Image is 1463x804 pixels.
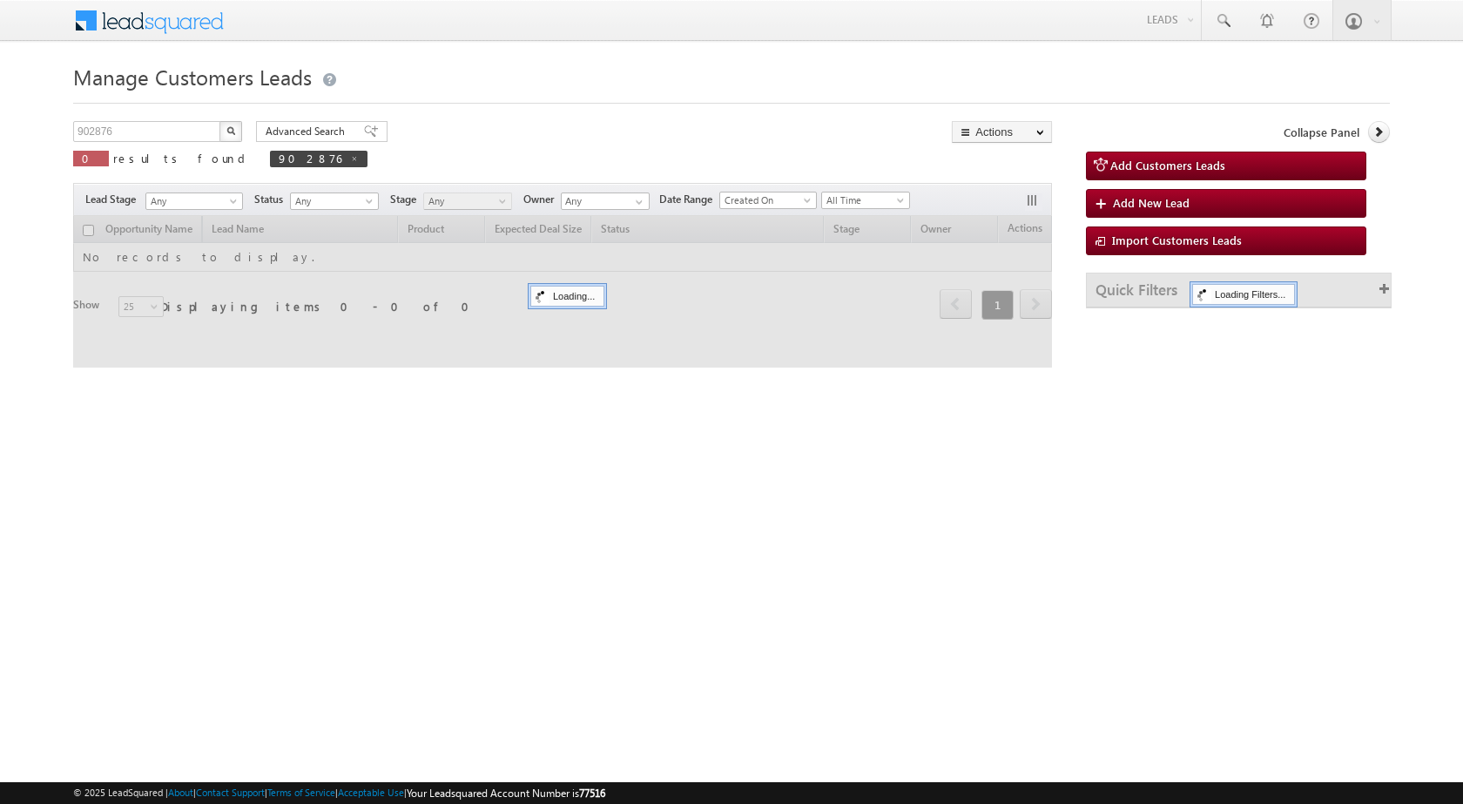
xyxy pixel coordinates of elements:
[254,192,290,207] span: Status
[146,193,237,209] span: Any
[719,192,817,209] a: Created On
[1113,195,1190,210] span: Add New Lead
[423,193,512,210] a: Any
[822,193,905,208] span: All Time
[267,787,335,798] a: Terms of Service
[290,193,379,210] a: Any
[196,787,265,798] a: Contact Support
[85,192,143,207] span: Lead Stage
[579,787,605,800] span: 77516
[168,787,193,798] a: About
[659,192,719,207] span: Date Range
[113,151,252,166] span: results found
[720,193,811,208] span: Created On
[407,787,605,800] span: Your Leadsquared Account Number is
[1192,284,1295,305] div: Loading Filters...
[73,63,312,91] span: Manage Customers Leads
[952,121,1052,143] button: Actions
[821,192,910,209] a: All Time
[1110,158,1225,172] span: Add Customers Leads
[266,124,350,139] span: Advanced Search
[73,785,605,801] span: © 2025 LeadSquared | | | | |
[291,193,374,209] span: Any
[561,193,650,210] input: Type to Search
[530,286,604,307] div: Loading...
[82,151,100,166] span: 0
[338,787,404,798] a: Acceptable Use
[424,193,507,209] span: Any
[1284,125,1359,140] span: Collapse Panel
[145,193,243,210] a: Any
[523,192,561,207] span: Owner
[279,151,341,166] span: 902876
[226,126,235,135] img: Search
[626,193,648,211] a: Show All Items
[390,192,423,207] span: Stage
[1112,233,1242,247] span: Import Customers Leads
